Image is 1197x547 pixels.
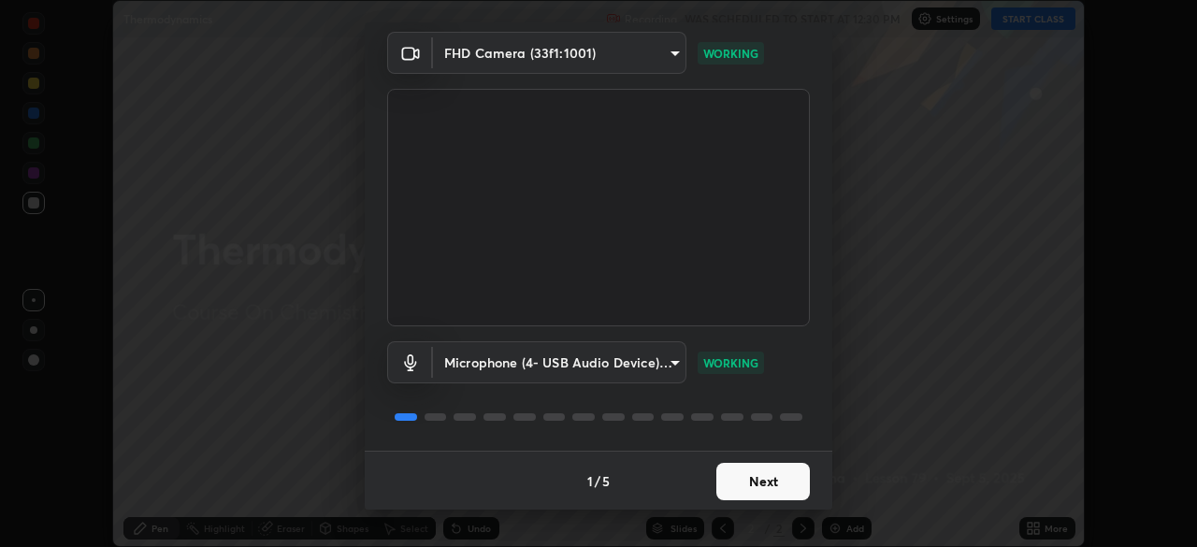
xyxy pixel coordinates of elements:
h4: / [595,471,600,491]
p: WORKING [703,45,758,62]
h4: 1 [587,471,593,491]
h4: 5 [602,471,610,491]
button: Next [716,463,810,500]
p: WORKING [703,354,758,371]
div: FHD Camera (33f1:1001) [433,32,686,74]
div: FHD Camera (33f1:1001) [433,341,686,383]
